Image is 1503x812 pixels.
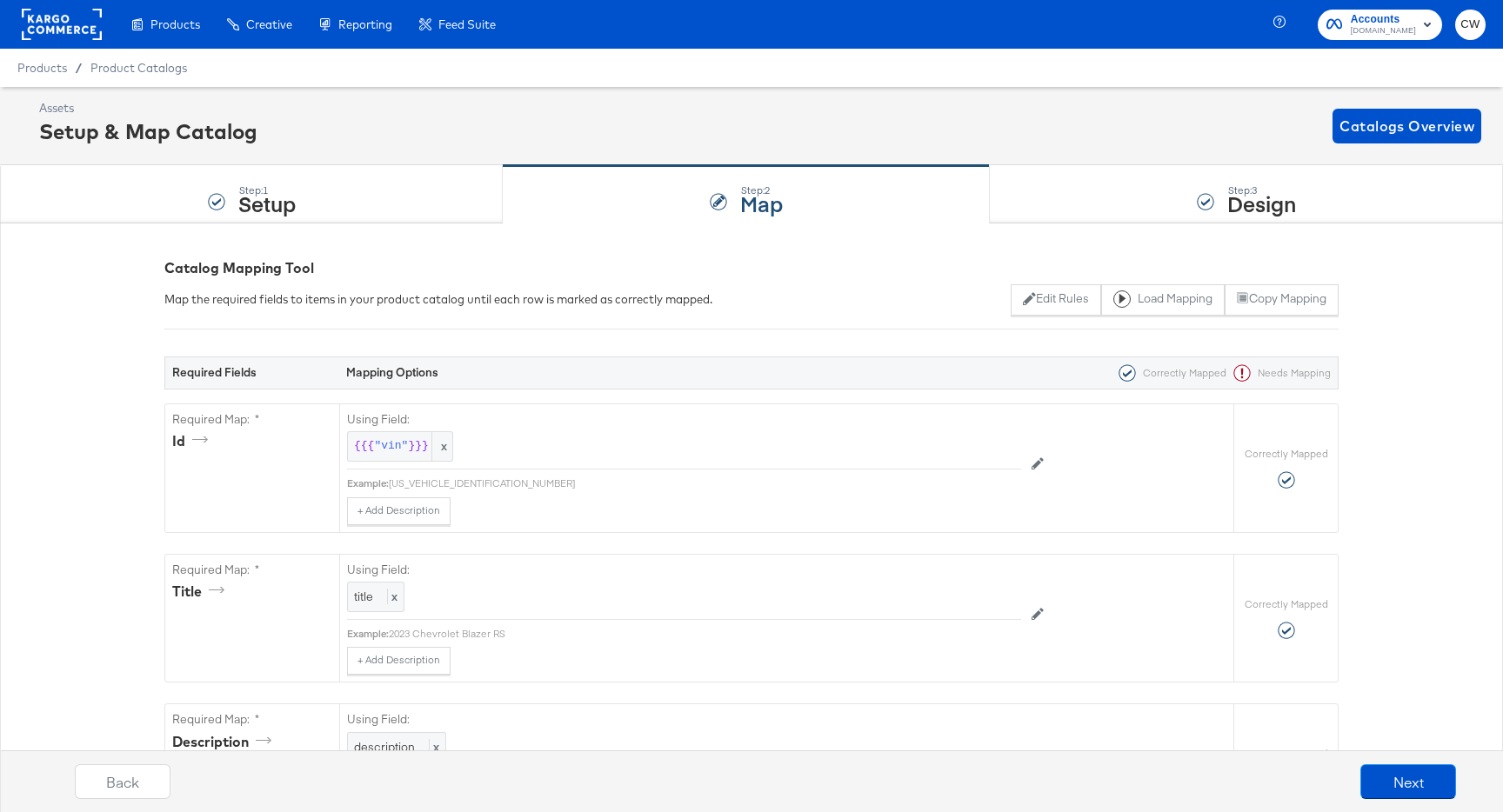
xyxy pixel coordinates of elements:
[1455,10,1486,40] button: CW
[1360,764,1456,799] button: Next
[164,291,712,308] div: Map the required fields to items in your product catalog until each row is marked as correctly ma...
[347,647,451,675] button: + Add Description
[389,476,1021,490] div: [US_VEHICLE_IDENTIFICATION_NUMBER]
[347,627,389,641] div: Example:
[389,627,1021,641] div: 2023 Chevrolet Blazer RS
[238,189,296,217] strong: Setup
[1339,114,1474,138] span: Catalogs Overview
[1101,284,1225,316] button: Load Mapping
[354,438,374,455] span: {{{
[150,17,200,31] span: Products
[164,258,1339,278] div: Catalog Mapping Tool
[172,364,257,380] strong: Required Fields
[1225,284,1339,316] button: Copy Mapping
[408,438,428,455] span: }}}
[1245,597,1328,611] label: Correctly Mapped
[172,562,332,578] label: Required Map: *
[346,364,438,380] strong: Mapping Options
[67,61,90,75] span: /
[438,17,496,31] span: Feed Suite
[90,61,187,75] a: Product Catalogs
[1245,447,1328,461] label: Correctly Mapped
[347,497,451,525] button: + Add Description
[1226,364,1331,382] div: Needs Mapping
[246,17,292,31] span: Creative
[431,432,452,461] span: x
[740,184,783,196] div: Step: 2
[172,582,230,602] div: title
[1462,15,1479,35] span: CW
[1227,189,1296,217] strong: Design
[172,732,277,752] div: description
[1227,184,1296,196] div: Step: 3
[1333,109,1481,143] button: Catalogs Overview
[740,189,783,217] strong: Map
[39,100,257,116] div: Assets
[338,17,392,31] span: Reporting
[75,764,170,799] button: Back
[1112,364,1226,382] div: Correctly Mapped
[354,589,373,604] span: title
[17,61,67,75] span: Products
[1351,10,1416,29] span: Accounts
[374,438,408,455] span: "vin"
[172,411,332,428] label: Required Map: *
[1011,284,1100,316] button: Edit Rules
[1351,24,1416,38] span: [DOMAIN_NAME]
[387,589,397,604] span: x
[347,476,389,490] div: Example:
[347,562,1021,578] label: Using Field:
[39,116,257,146] div: Setup & Map Catalog
[347,711,1021,728] label: Using Field:
[172,711,332,728] label: Required Map: *
[172,431,214,451] div: id
[347,411,1021,428] label: Using Field:
[238,184,296,196] div: Step: 1
[1318,10,1442,40] button: Accounts[DOMAIN_NAME]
